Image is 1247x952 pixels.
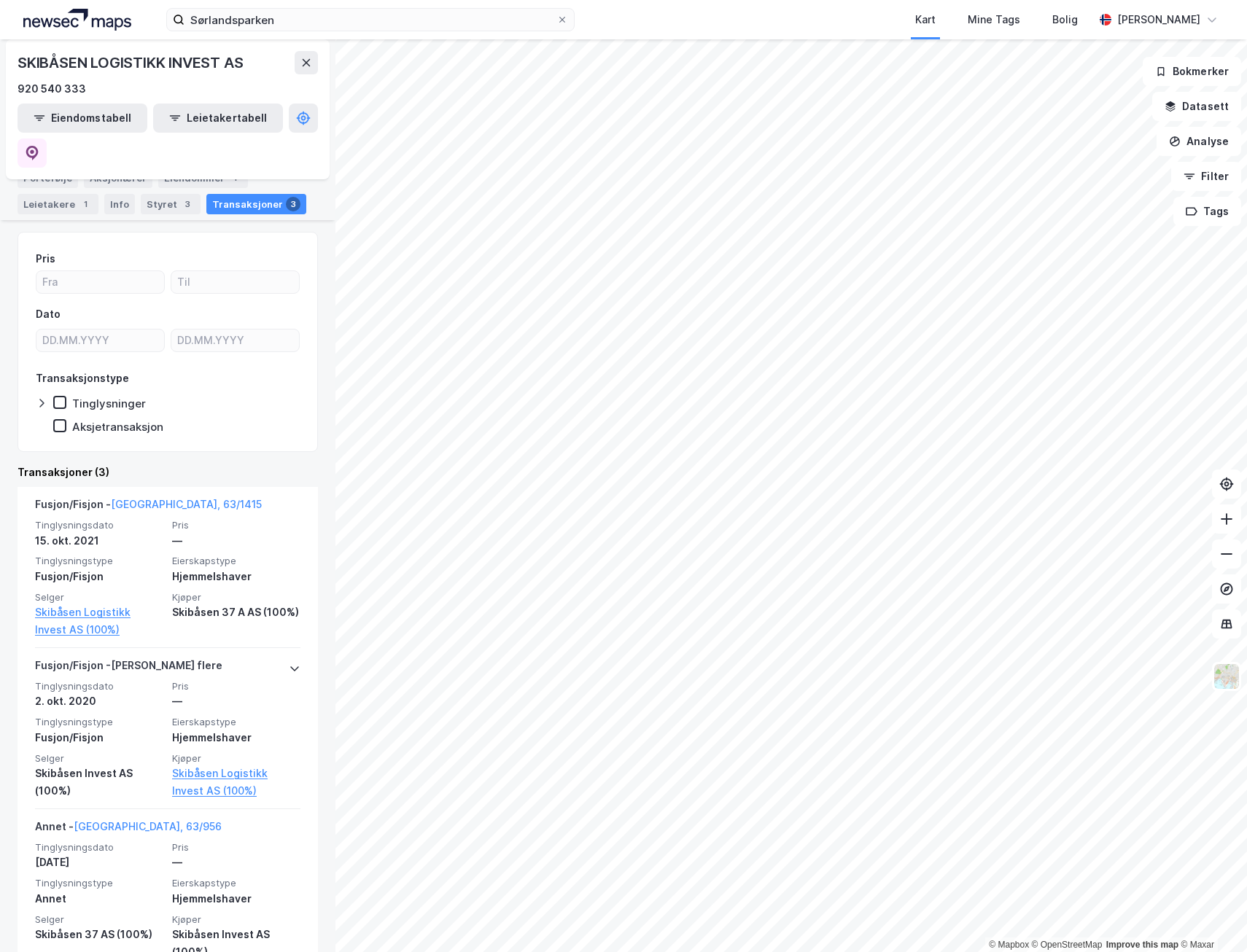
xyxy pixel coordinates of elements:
[35,657,222,680] div: Fusjon/Fisjon - [PERSON_NAME] flere
[172,591,300,604] span: Kjøper
[35,604,163,639] a: Skibåsen Logistikk Invest AS (100%)
[35,496,262,519] div: Fusjon/Fisjon -
[172,568,300,585] div: Hjemmelshaver
[172,729,300,746] div: Hjemmelshaver
[171,329,299,351] input: DD.MM.YYYY
[141,194,201,214] div: Styret
[1174,882,1247,952] iframe: Chat Widget
[968,11,1020,28] div: Mine Tags
[23,9,131,31] img: logo.a4113a55bc3d86da70a041830d287a7e.svg
[1213,663,1240,690] img: Z
[1143,57,1241,86] button: Bokmerker
[35,890,163,908] div: Annet
[180,197,195,211] div: 3
[172,752,300,765] span: Kjøper
[72,397,146,410] div: Tinglysninger
[172,841,300,854] span: Pris
[35,752,163,765] span: Selger
[172,519,300,531] span: Pris
[35,568,163,585] div: Fusjon/Fisjon
[1106,940,1178,950] a: Improve this map
[35,591,163,604] span: Selger
[1032,940,1103,950] a: OpenStreetMap
[35,818,222,841] div: Annet -
[78,197,93,211] div: 1
[286,197,300,211] div: 3
[1117,11,1200,28] div: [PERSON_NAME]
[172,877,300,889] span: Eierskapstype
[35,913,163,926] span: Selger
[35,692,163,710] div: 2. okt. 2020
[172,532,300,550] div: —
[206,194,306,214] div: Transaksjoner
[35,926,163,943] div: Skibåsen 37 AS (100%)
[989,940,1029,950] a: Mapbox
[171,271,299,293] input: Til
[915,11,936,28] div: Kart
[172,765,300,800] a: Skibåsen Logistikk Invest AS (100%)
[1157,127,1241,156] button: Analyse
[104,194,135,214] div: Info
[35,854,163,871] div: [DATE]
[35,729,163,746] div: Fusjon/Fisjon
[172,913,300,926] span: Kjøper
[172,604,300,621] div: Skibåsen 37 A AS (100%)
[184,9,556,31] input: Søk på adresse, matrikkel, gårdeiere, leietakere eller personer
[18,464,318,481] div: Transaksjoner (3)
[1052,11,1078,28] div: Bolig
[172,890,300,908] div: Hjemmelshaver
[18,104,147,133] button: Eiendomstabell
[172,854,300,871] div: —
[1171,162,1241,191] button: Filter
[36,329,164,351] input: DD.MM.YYYY
[172,555,300,567] span: Eierskapstype
[36,305,61,323] div: Dato
[18,80,86,98] div: 920 540 333
[35,841,163,854] span: Tinglysningsdato
[36,271,164,293] input: Fra
[72,420,163,434] div: Aksjetransaksjon
[153,104,283,133] button: Leietakertabell
[1173,197,1241,226] button: Tags
[35,877,163,889] span: Tinglysningstype
[35,519,163,531] span: Tinglysningsdato
[35,555,163,567] span: Tinglysningstype
[172,716,300,728] span: Eierskapstype
[172,692,300,710] div: —
[172,680,300,692] span: Pris
[35,532,163,550] div: 15. okt. 2021
[18,51,246,74] div: SKIBÅSEN LOGISTIKK INVEST AS
[18,194,98,214] div: Leietakere
[35,680,163,692] span: Tinglysningsdato
[36,250,55,268] div: Pris
[35,716,163,728] span: Tinglysningstype
[35,765,163,800] div: Skibåsen Invest AS (100%)
[1152,92,1241,121] button: Datasett
[36,370,129,387] div: Transaksjonstype
[74,820,222,832] a: [GEOGRAPHIC_DATA], 63/956
[111,498,262,510] a: [GEOGRAPHIC_DATA], 63/1415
